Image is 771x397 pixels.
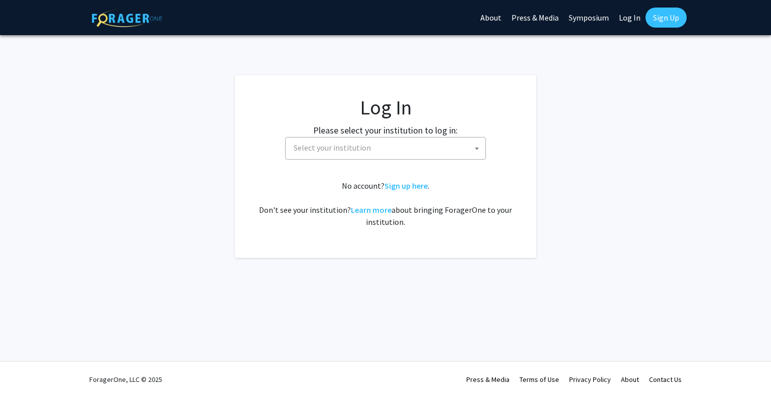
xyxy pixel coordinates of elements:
div: No account? . Don't see your institution? about bringing ForagerOne to your institution. [255,180,516,228]
span: Select your institution [290,138,485,158]
h1: Log In [255,95,516,119]
img: ForagerOne Logo [92,10,162,27]
a: Sign Up [646,8,687,28]
a: Sign up here [384,181,428,191]
a: Press & Media [466,375,509,384]
span: Select your institution [285,137,486,160]
a: About [621,375,639,384]
label: Please select your institution to log in: [313,123,458,137]
a: Contact Us [649,375,682,384]
span: Select your institution [294,143,371,153]
a: Terms of Use [520,375,559,384]
a: Privacy Policy [569,375,611,384]
a: Learn more about bringing ForagerOne to your institution [351,205,392,215]
div: ForagerOne, LLC © 2025 [89,362,162,397]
